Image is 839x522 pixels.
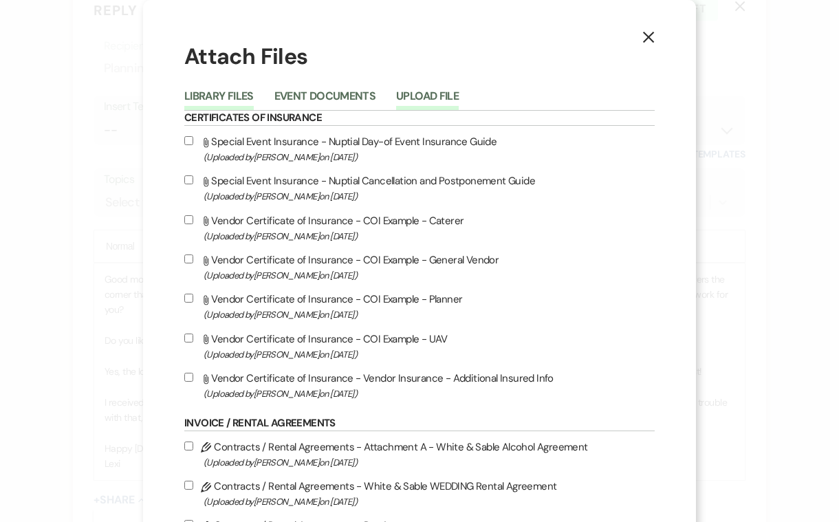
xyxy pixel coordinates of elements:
[204,386,655,402] span: (Uploaded by [PERSON_NAME] on [DATE] )
[184,215,193,224] input: Vendor Certificate of Insurance - COI Example - Caterer(Uploaded by[PERSON_NAME]on [DATE])
[274,91,375,110] button: Event Documents
[184,294,193,303] input: Vendor Certificate of Insurance - COI Example - Planner(Uploaded by[PERSON_NAME]on [DATE])
[184,91,254,110] button: Library Files
[184,330,655,362] label: Vendor Certificate of Insurance - COI Example - UAV
[204,188,655,204] span: (Uploaded by [PERSON_NAME] on [DATE] )
[396,91,459,110] button: Upload File
[184,477,655,510] label: Contracts / Rental Agreements - White & Sable WEDDING Rental Agreement
[184,175,193,184] input: Special Event Insurance - Nuptial Cancellation and Postponement Guide(Uploaded by[PERSON_NAME]on ...
[184,172,655,204] label: Special Event Insurance - Nuptial Cancellation and Postponement Guide
[184,111,655,126] h6: Certificates of Insurance
[204,494,655,510] span: (Uploaded by [PERSON_NAME] on [DATE] )
[184,212,655,244] label: Vendor Certificate of Insurance - COI Example - Caterer
[204,455,655,470] span: (Uploaded by [PERSON_NAME] on [DATE] )
[184,438,655,470] label: Contracts / Rental Agreements - Attachment A - White & Sable Alcohol Agreement
[184,334,193,342] input: Vendor Certificate of Insurance - COI Example - UAV(Uploaded by[PERSON_NAME]on [DATE])
[184,251,655,283] label: Vendor Certificate of Insurance - COI Example - General Vendor
[184,41,655,72] h1: Attach Files
[184,369,655,402] label: Vendor Certificate of Insurance - Vendor Insurance - Additional Insured Info
[184,442,193,450] input: Contracts / Rental Agreements - Attachment A - White & Sable Alcohol Agreement(Uploaded by[PERSON...
[204,228,655,244] span: (Uploaded by [PERSON_NAME] on [DATE] )
[204,268,655,283] span: (Uploaded by [PERSON_NAME] on [DATE] )
[204,149,655,165] span: (Uploaded by [PERSON_NAME] on [DATE] )
[184,373,193,382] input: Vendor Certificate of Insurance - Vendor Insurance - Additional Insured Info(Uploaded by[PERSON_N...
[184,136,193,145] input: Special Event Insurance - Nuptial Day-of Event Insurance Guide(Uploaded by[PERSON_NAME]on [DATE])
[204,347,655,362] span: (Uploaded by [PERSON_NAME] on [DATE] )
[184,416,655,431] h6: Invoice / Rental Agreements
[204,307,655,323] span: (Uploaded by [PERSON_NAME] on [DATE] )
[184,481,193,490] input: Contracts / Rental Agreements - White & Sable WEDDING Rental Agreement(Uploaded by[PERSON_NAME]on...
[184,133,655,165] label: Special Event Insurance - Nuptial Day-of Event Insurance Guide
[184,290,655,323] label: Vendor Certificate of Insurance - COI Example - Planner
[184,254,193,263] input: Vendor Certificate of Insurance - COI Example - General Vendor(Uploaded by[PERSON_NAME]on [DATE])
